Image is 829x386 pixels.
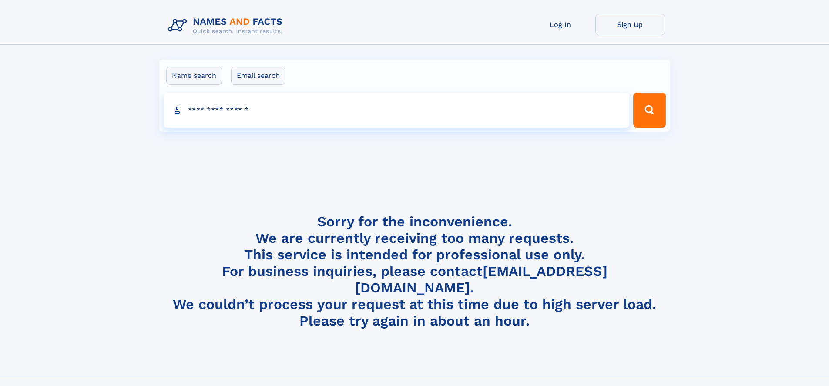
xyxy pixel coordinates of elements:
[166,67,222,85] label: Name search
[526,14,595,35] a: Log In
[164,93,630,128] input: search input
[231,67,285,85] label: Email search
[595,14,665,35] a: Sign Up
[164,213,665,329] h4: Sorry for the inconvenience. We are currently receiving too many requests. This service is intend...
[633,93,665,128] button: Search Button
[164,14,290,37] img: Logo Names and Facts
[355,263,607,296] a: [EMAIL_ADDRESS][DOMAIN_NAME]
